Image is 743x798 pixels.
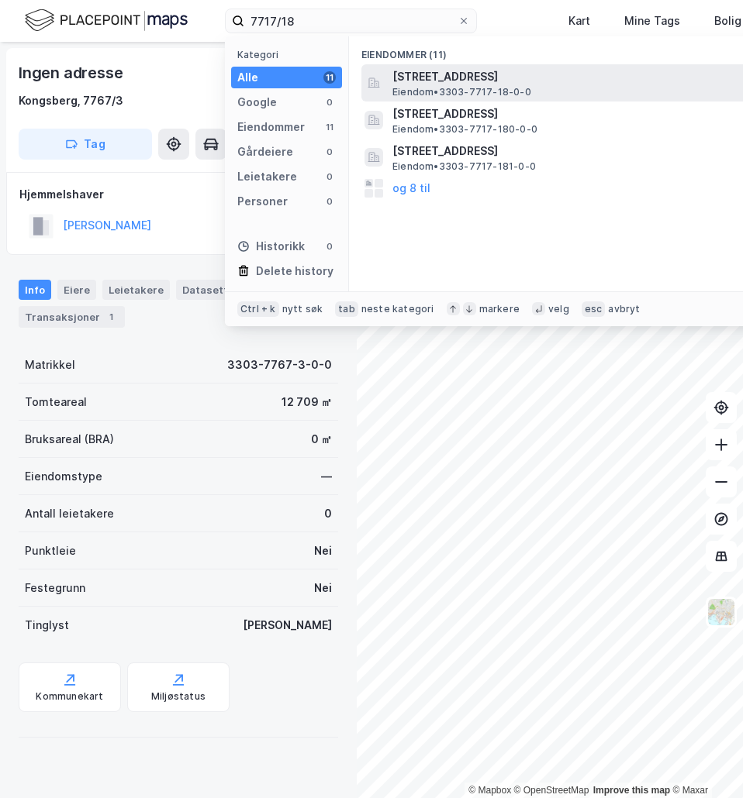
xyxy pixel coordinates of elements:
span: Eiendom • 3303-7717-18-0-0 [392,86,531,98]
div: Nei [314,579,332,597]
div: Mine Tags [624,12,680,30]
div: Eiendomstype [25,467,102,486]
div: Personer [237,192,288,211]
div: Tomteareal [25,393,87,411]
div: Kommunekart [36,690,103,703]
div: Kategori [237,49,342,60]
span: Eiendom • 3303-7717-180-0-0 [392,123,537,136]
div: neste kategori [361,303,434,315]
input: Søk på adresse, matrikkel, gårdeiere, leietakere eller personer [244,9,458,33]
div: Delete history [256,262,333,280]
div: Gårdeiere [237,143,293,161]
div: Nei [314,542,332,560]
div: Eiere [57,280,96,300]
div: — [321,467,332,486]
div: Festegrunn [25,579,85,597]
div: nytt søk [282,303,323,315]
div: Historikk [237,237,305,256]
div: avbryt [608,303,640,315]
span: Eiendom • 3303-7717-181-0-0 [392,160,536,173]
div: 3303-7767-3-0-0 [227,356,332,374]
div: 0 [324,504,332,523]
button: Tag [19,129,152,160]
div: 11 [323,71,336,84]
div: tab [335,301,358,317]
div: 0 [323,170,336,183]
div: Tinglyst [25,616,69,635]
div: 1 [103,309,119,325]
div: Bolig [714,12,741,30]
div: 12 709 ㎡ [282,393,332,411]
div: Info [19,280,51,300]
div: 11 [323,121,336,133]
div: Kontrollprogram for chat [665,724,743,798]
div: Hjemmelshaver [19,185,337,204]
div: Eiendommer [237,118,305,136]
div: [PERSON_NAME] [243,616,332,635]
div: Alle [237,68,258,87]
a: Improve this map [593,785,670,796]
div: Leietakere [102,280,170,300]
div: Antall leietakere [25,504,114,523]
div: 0 [323,96,336,108]
div: Ctrl + k [237,301,279,317]
div: Miljøstatus [151,690,206,703]
div: Ingen adresse [19,60,126,85]
div: Matrikkel [25,356,75,374]
img: logo.f888ab2527a4732fd821a326f86c7f29.svg [25,7,188,34]
button: og 8 til [392,179,430,198]
div: markere [479,303,520,315]
iframe: Chat Widget [665,724,743,798]
div: 0 ㎡ [311,430,332,449]
div: 0 [323,146,336,158]
div: 0 [323,195,336,208]
div: velg [548,303,569,315]
div: Kart [568,12,590,30]
div: Leietakere [237,167,297,186]
div: 0 [323,240,336,253]
a: Mapbox [468,785,511,796]
div: Bruksareal (BRA) [25,430,114,449]
div: Transaksjoner [19,306,125,328]
div: Datasett [176,280,234,300]
div: Punktleie [25,542,76,560]
div: esc [582,301,606,317]
div: Google [237,93,277,112]
img: Z [707,597,736,627]
div: Kongsberg, 7767/3 [19,91,123,110]
a: OpenStreetMap [514,785,589,796]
